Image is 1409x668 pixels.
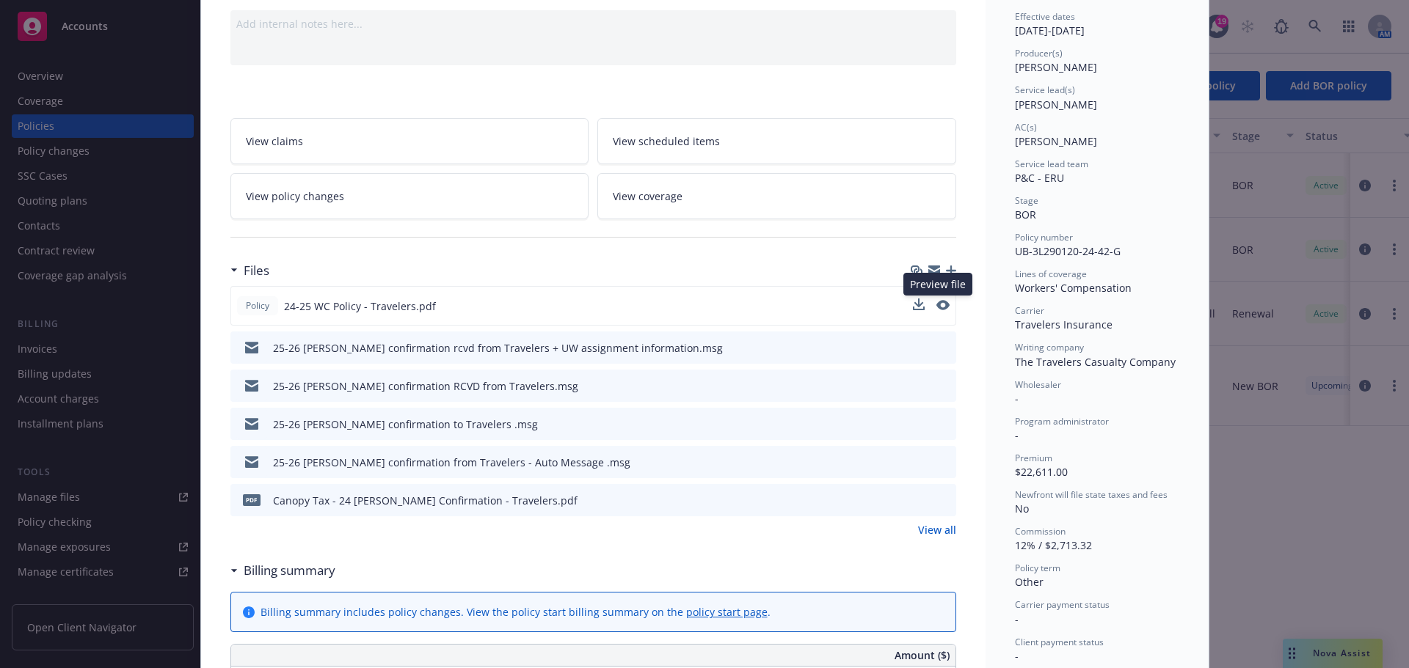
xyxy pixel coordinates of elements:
[1015,636,1104,648] span: Client payment status
[597,118,956,164] a: View scheduled items
[914,340,925,356] button: download file
[1015,134,1097,148] span: [PERSON_NAME]
[1015,158,1088,170] span: Service lead team
[1015,415,1109,427] span: Program administrator
[1015,194,1038,207] span: Stage
[1015,318,1113,331] span: Travelers Insurance
[230,173,589,219] a: View policy changes
[1015,10,1075,23] span: Effective dates
[284,298,436,314] span: 24-25 WC Policy - Travelers.pdf
[1015,428,1019,442] span: -
[895,647,950,663] span: Amount ($)
[1015,341,1084,353] span: Writing company
[1015,244,1121,258] span: UB-3L290120-24-42-G
[273,493,578,508] div: Canopy Tax - 24 [PERSON_NAME] Confirmation - Travelers.pdf
[236,16,950,32] div: Add internal notes here...
[686,605,768,619] a: policy start page
[1015,502,1029,515] span: No
[914,455,925,470] button: download file
[1015,208,1036,221] span: BOR
[1015,538,1092,552] span: 12% / $2,713.32
[243,494,261,505] span: pdf
[1015,598,1110,611] span: Carrier payment status
[937,416,950,432] button: preview file
[243,299,272,312] span: Policy
[246,133,303,149] span: View claims
[1015,355,1176,369] span: The Travelers Casualty Company
[1015,47,1063,59] span: Producer(s)
[273,340,723,356] div: 25-26 [PERSON_NAME] confirmation rcvd from Travelers + UW assignment information.msg
[273,416,538,432] div: 25-26 [PERSON_NAME] confirmation to Travelers .msg
[1015,60,1097,74] span: [PERSON_NAME]
[1015,392,1019,405] span: -
[913,298,925,314] button: download file
[230,118,589,164] a: View claims
[1015,465,1068,479] span: $22,611.00
[913,298,925,310] button: download file
[244,261,269,280] h3: Files
[230,261,269,280] div: Files
[244,561,335,580] h3: Billing summary
[273,378,578,394] div: 25-26 [PERSON_NAME] confirmation RCVD from Travelers.msg
[914,493,925,508] button: download file
[937,340,950,356] button: preview file
[273,455,630,470] div: 25-26 [PERSON_NAME] confirmation from Travelers - Auto Message .msg
[936,298,950,314] button: preview file
[918,522,956,537] a: View all
[937,378,950,394] button: preview file
[1015,452,1052,464] span: Premium
[1015,304,1044,317] span: Carrier
[230,561,335,580] div: Billing summary
[613,188,682,204] span: View coverage
[937,493,950,508] button: preview file
[914,378,925,394] button: download file
[1015,98,1097,111] span: [PERSON_NAME]
[1015,268,1087,280] span: Lines of coverage
[903,273,972,296] div: Preview file
[261,604,771,620] div: Billing summary includes policy changes. View the policy start billing summary on the .
[1015,649,1019,663] span: -
[914,416,925,432] button: download file
[613,133,720,149] span: View scheduled items
[1015,378,1061,391] span: Wholesaler
[1015,84,1075,96] span: Service lead(s)
[1015,525,1066,537] span: Commission
[246,188,344,204] span: View policy changes
[1015,171,1064,185] span: P&C - ERU
[1015,280,1179,296] div: Workers' Compensation
[1015,231,1073,243] span: Policy number
[1015,121,1037,133] span: AC(s)
[1015,575,1044,589] span: Other
[937,455,950,470] button: preview file
[1015,10,1179,38] div: [DATE] - [DATE]
[1015,562,1060,574] span: Policy term
[936,300,950,310] button: preview file
[1015,488,1168,501] span: Newfront will file state taxes and fees
[1015,612,1019,626] span: -
[597,173,956,219] a: View coverage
